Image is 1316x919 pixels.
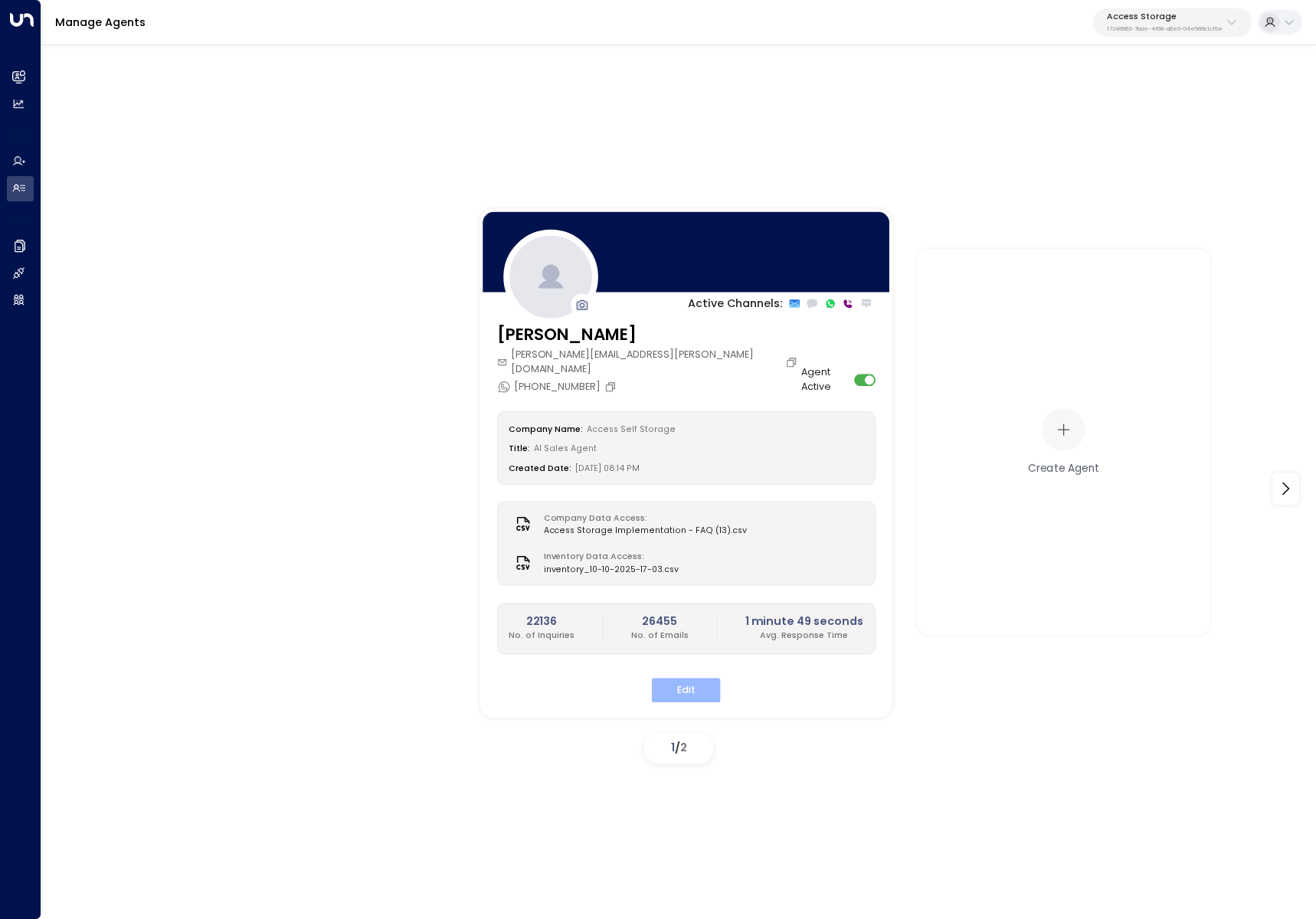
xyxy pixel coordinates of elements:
span: 2 [680,740,687,755]
div: / [644,733,713,764]
label: Company Name: [509,424,583,435]
label: Created Date: [509,463,571,474]
button: Access Storage17248963-7bae-4f68-a6e0-04e589c1c15e [1093,8,1252,37]
p: Active Channels: [688,296,783,312]
button: Edit [652,678,721,702]
p: Avg. Response Time [745,630,864,643]
div: [PERSON_NAME][EMAIL_ADDRESS][PERSON_NAME][DOMAIN_NAME] [497,348,801,377]
label: Company Data Access: [544,512,740,525]
div: [PHONE_NUMBER] [497,380,620,394]
span: inventory_10-10-2025-17-03.csv [544,563,679,575]
p: No. of Emails [631,630,689,643]
span: Access Storage Implementation - FAQ (13).csv [544,525,747,537]
div: Create Agent [1027,460,1099,476]
button: Copy [604,381,619,394]
button: Copy [786,356,801,368]
span: [DATE] 08:14 PM [575,463,640,474]
span: Access Self Storage [587,424,676,435]
span: AI Sales Agent [534,443,597,454]
label: Title: [509,443,530,454]
p: 17248963-7bae-4f68-a6e0-04e589c1c15e [1107,26,1223,32]
p: No. of Inquiries [509,630,575,643]
label: Agent Active [801,365,850,394]
h2: 26455 [631,613,689,630]
label: Inventory Data Access: [544,551,673,563]
p: Access Storage [1107,12,1223,21]
span: 1 [671,740,675,755]
h2: 1 minute 49 seconds [745,613,864,630]
h2: 22136 [509,613,575,630]
h3: [PERSON_NAME] [497,323,801,348]
a: Manage Agents [55,15,146,30]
